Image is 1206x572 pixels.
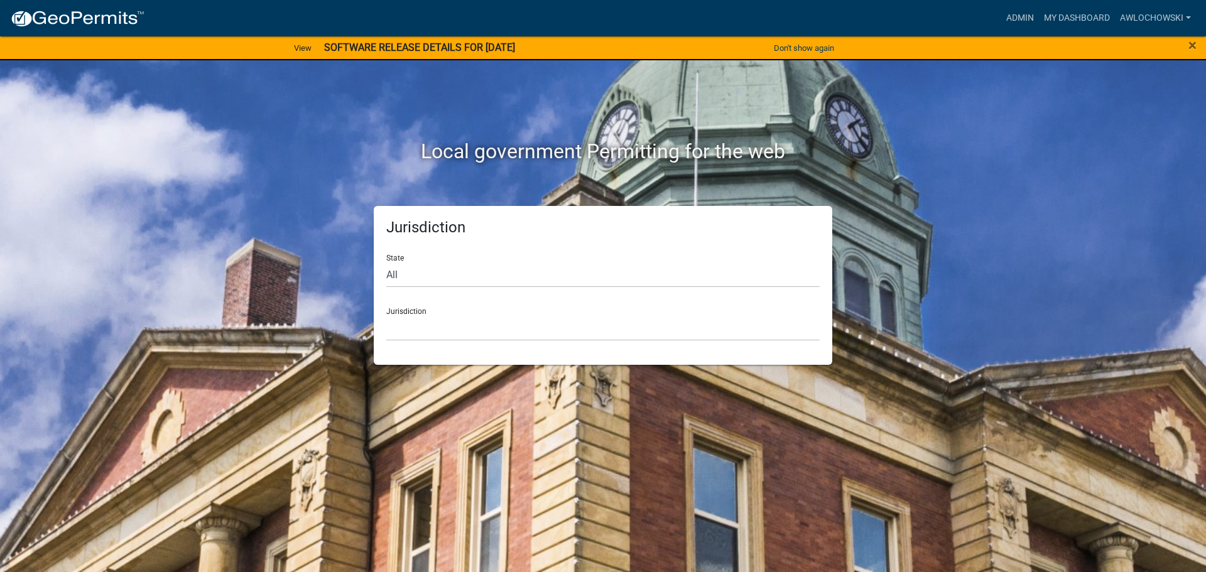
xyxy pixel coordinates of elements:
strong: SOFTWARE RELEASE DETAILS FOR [DATE] [324,41,515,53]
a: View [289,38,317,58]
span: × [1188,36,1197,54]
h5: Jurisdiction [386,219,820,237]
a: My Dashboard [1039,6,1115,30]
button: Don't show again [769,38,839,58]
a: awlochowski [1115,6,1196,30]
a: Admin [1001,6,1039,30]
h2: Local government Permitting for the web [254,139,952,163]
button: Close [1188,38,1197,53]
